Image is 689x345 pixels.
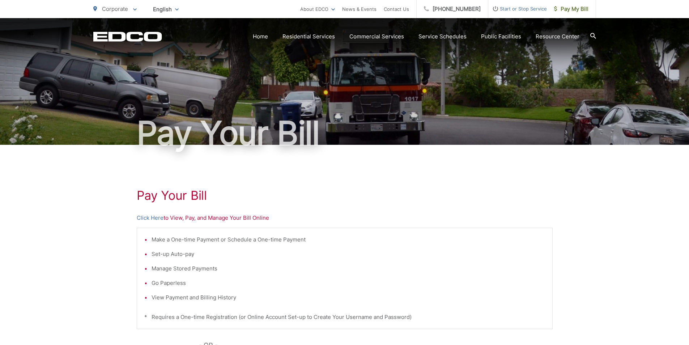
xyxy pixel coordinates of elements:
[152,235,545,244] li: Make a One-time Payment or Schedule a One-time Payment
[300,5,335,13] a: About EDCO
[152,250,545,258] li: Set-up Auto-pay
[481,32,521,41] a: Public Facilities
[137,214,553,222] p: to View, Pay, and Manage Your Bill Online
[144,313,545,321] p: * Requires a One-time Registration (or Online Account Set-up to Create Your Username and Password)
[93,31,162,42] a: EDCD logo. Return to the homepage.
[137,214,163,222] a: Click Here
[384,5,409,13] a: Contact Us
[152,293,545,302] li: View Payment and Billing History
[93,115,596,151] h1: Pay Your Bill
[253,32,268,41] a: Home
[418,32,467,41] a: Service Schedules
[342,5,377,13] a: News & Events
[137,188,553,203] h1: Pay Your Bill
[282,32,335,41] a: Residential Services
[554,5,588,13] span: Pay My Bill
[349,32,404,41] a: Commercial Services
[152,279,545,287] li: Go Paperless
[152,264,545,273] li: Manage Stored Payments
[536,32,579,41] a: Resource Center
[102,5,128,12] span: Corporate
[148,3,184,16] span: English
